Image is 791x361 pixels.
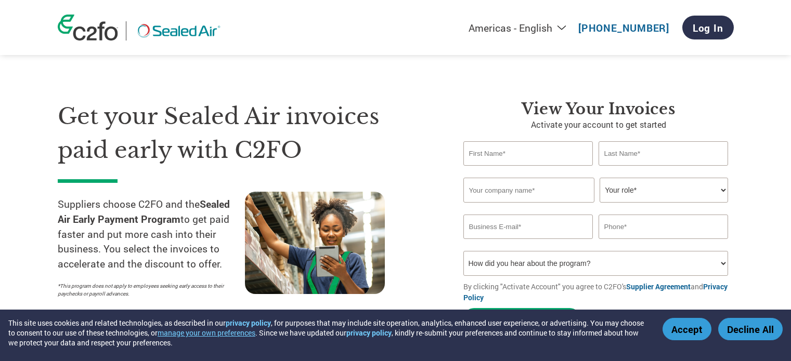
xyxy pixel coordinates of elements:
div: Inavlid Email Address [463,240,593,247]
select: Title/Role [600,178,728,203]
a: privacy policy [226,318,271,328]
button: Activate Account [463,308,580,329]
p: Activate your account to get started [463,118,734,131]
a: privacy policy [346,328,392,338]
button: Accept [663,318,711,340]
p: *This program does not apply to employees seeking early access to their paychecks or payroll adva... [58,282,235,298]
input: Invalid Email format [463,215,593,239]
p: Suppliers choose C2FO and the to get paid faster and put more cash into their business. You selec... [58,197,245,272]
div: Invalid last name or last name is too long [599,167,729,173]
div: Invalid company name or company name is too long [463,204,729,210]
div: Inavlid Phone Number [599,240,729,247]
a: [PHONE_NUMBER] [578,21,669,34]
input: Your company name* [463,178,594,203]
button: manage your own preferences [158,328,255,338]
div: This site uses cookies and related technologies, as described in our , for purposes that may incl... [8,318,647,347]
p: By clicking "Activate Account" you agree to C2FO's and [463,281,734,303]
input: Phone* [599,215,729,239]
img: c2fo logo [58,15,118,41]
strong: Sealed Air Early Payment Program [58,197,230,225]
h3: View Your Invoices [463,100,734,118]
a: Privacy Policy [463,282,728,302]
a: Supplier Agreement [626,282,691,291]
a: Log In [682,16,734,39]
input: First Name* [463,141,593,166]
img: supply chain worker [245,192,385,294]
div: Invalid first name or first name is too long [463,167,593,173]
button: Decline All [718,318,783,340]
img: Sealed Air [134,21,224,41]
h1: Get your Sealed Air invoices paid early with C2FO [58,100,432,167]
input: Last Name* [599,141,729,166]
